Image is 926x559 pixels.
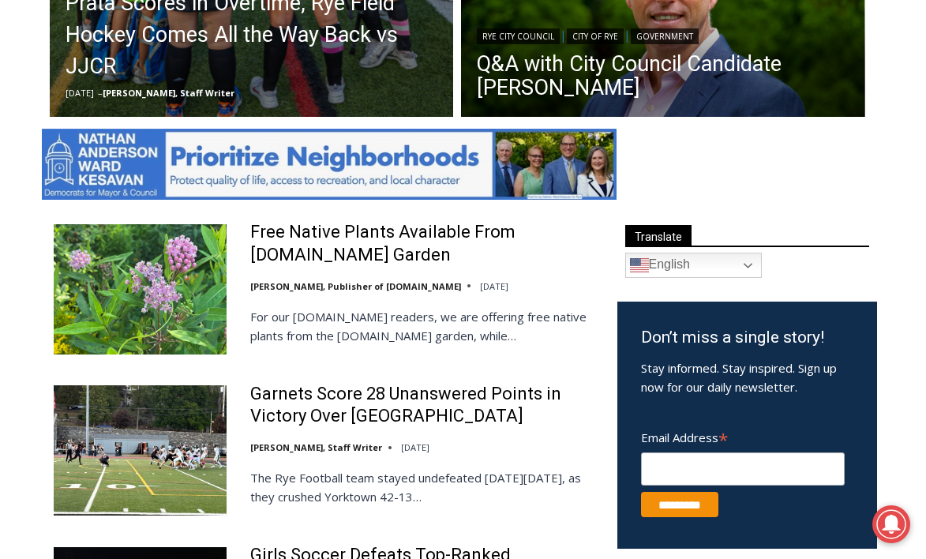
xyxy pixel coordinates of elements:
img: s_800_29ca6ca9-f6cc-433c-a631-14f6620ca39b.jpeg [1,1,157,157]
p: For our [DOMAIN_NAME] readers, we are offering free native plants from the [DOMAIN_NAME] garden, ... [250,307,597,345]
img: en [630,256,649,275]
a: Garnets Score 28 Unanswered Points in Victory Over [GEOGRAPHIC_DATA] [250,383,597,428]
div: / [177,133,181,149]
a: [PERSON_NAME], Staff Writer [103,87,234,99]
span: Translate [625,225,692,246]
a: Intern @ [DOMAIN_NAME] [380,153,765,197]
label: Email Address [641,422,845,450]
div: "[PERSON_NAME] and I covered the [DATE] Parade, which was a really eye opening experience as I ha... [399,1,746,153]
div: Co-sponsored by Westchester County Parks [166,47,228,129]
time: [DATE] [66,87,94,99]
time: [DATE] [401,441,429,453]
h3: Don’t miss a single story! [641,325,853,351]
p: The Rye Football team stayed undefeated [DATE][DATE], as they crushed Yorktown 42-13… [250,468,597,506]
a: Rye City Council [477,28,560,44]
img: Free Native Plants Available From MyRye.com Garden [54,224,227,354]
div: 1 [166,133,173,149]
a: Government [631,28,699,44]
div: 6 [185,133,192,149]
div: | | [477,25,849,44]
span: – [98,87,103,99]
a: Q&A with City Council Candidate [PERSON_NAME] [477,52,849,99]
a: [PERSON_NAME], Staff Writer [250,441,382,453]
time: [DATE] [480,280,508,292]
a: [PERSON_NAME] Read Sanctuary Fall Fest: [DATE] [1,157,236,197]
span: Intern @ [DOMAIN_NAME] [413,157,732,193]
a: [PERSON_NAME], Publisher of [DOMAIN_NAME] [250,280,461,292]
a: English [625,253,762,278]
a: Free Native Plants Available From [DOMAIN_NAME] Garden [250,221,597,266]
h4: [PERSON_NAME] Read Sanctuary Fall Fest: [DATE] [13,159,210,195]
p: Stay informed. Stay inspired. Sign up now for our daily newsletter. [641,358,853,396]
img: Garnets Score 28 Unanswered Points in Victory Over Yorktown [54,385,227,515]
a: City of Rye [567,28,624,44]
